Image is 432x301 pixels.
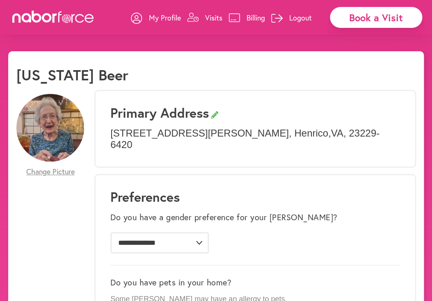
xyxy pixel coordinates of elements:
[229,5,265,30] a: Billing
[205,13,222,23] p: Visits
[187,5,222,30] a: Visits
[16,66,128,84] h1: [US_STATE] Beer
[110,105,400,121] h3: Primary Address
[110,189,400,205] h1: Preferences
[110,128,400,151] p: [STREET_ADDRESS][PERSON_NAME] , Henrico , VA , 23229-6420
[330,7,422,28] div: Book a Visit
[131,5,181,30] a: My Profile
[271,5,312,30] a: Logout
[16,94,84,162] img: n6PHNOlMS6G7nURx1vl2
[26,167,75,176] span: Change Picture
[110,212,338,222] label: Do you have a gender preference for your [PERSON_NAME]?
[247,13,265,23] p: Billing
[110,278,231,287] label: Do you have pets in your home?
[289,13,312,23] p: Logout
[149,13,181,23] p: My Profile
